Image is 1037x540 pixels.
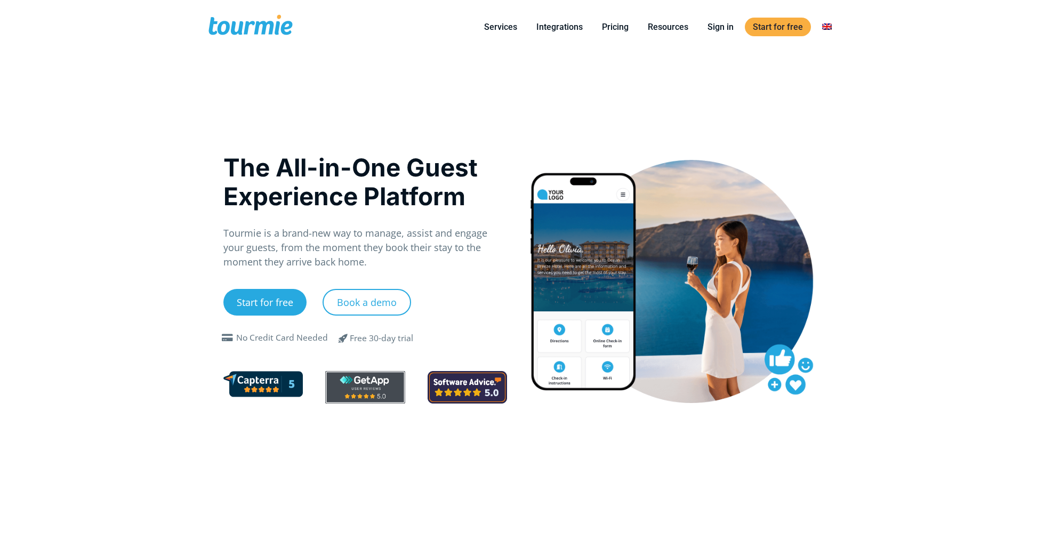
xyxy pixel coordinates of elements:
span:  [219,334,236,342]
a: Resources [640,20,696,34]
span:  [331,332,356,344]
a: Pricing [594,20,637,34]
div: No Credit Card Needed [236,332,328,344]
a: Start for free [745,18,811,36]
a: Start for free [223,289,307,316]
h1: The All-in-One Guest Experience Platform [223,153,508,211]
a: Integrations [528,20,591,34]
a: Switch to [814,20,840,34]
p: Tourmie is a brand-new way to manage, assist and engage your guests, from the moment they book th... [223,226,508,269]
a: Sign in [700,20,742,34]
div: Free 30-day trial [350,332,413,345]
a: Services [476,20,525,34]
a: Book a demo [323,289,411,316]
